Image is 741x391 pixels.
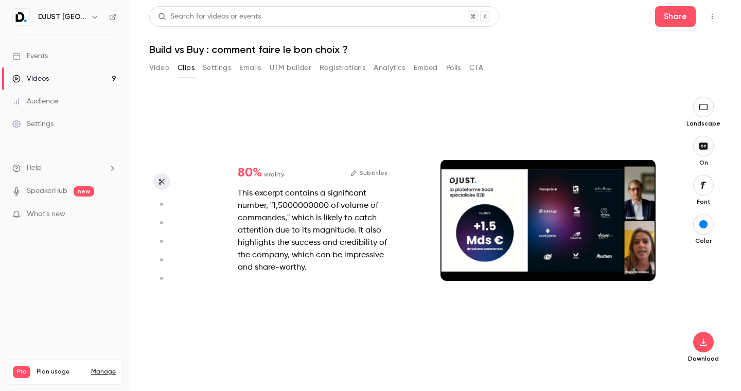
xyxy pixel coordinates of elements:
[178,60,195,76] button: Clips
[27,186,67,197] a: SpeakerHub
[38,12,86,22] h6: DJUST [GEOGRAPHIC_DATA]
[320,60,365,76] button: Registrations
[149,43,720,56] h1: Build vs Buy : comment faire le bon choix ?
[12,96,58,106] div: Audience
[13,366,30,378] span: Pro
[414,60,438,76] button: Embed
[12,163,116,173] li: help-dropdown-opener
[149,60,169,76] button: Video
[239,60,261,76] button: Emails
[12,119,54,129] div: Settings
[704,8,720,25] button: Top Bar Actions
[374,60,405,76] button: Analytics
[687,198,720,206] p: Font
[446,60,461,76] button: Polls
[37,368,85,376] span: Plan usage
[350,167,387,179] button: Subtitles
[270,60,311,76] button: UTM builder
[27,163,42,173] span: Help
[238,167,262,179] span: 80 %
[104,210,116,219] iframe: Noticeable Trigger
[13,9,29,25] img: DJUST France
[27,209,65,220] span: What's new
[264,170,284,179] span: virality
[74,186,94,197] span: new
[469,60,483,76] button: CTA
[12,51,48,61] div: Events
[91,368,116,376] a: Manage
[158,11,261,22] div: Search for videos or events
[687,354,720,363] p: Download
[687,237,720,245] p: Color
[203,60,231,76] button: Settings
[687,158,720,167] p: On
[655,6,696,27] button: Share
[12,74,49,84] div: Videos
[686,119,720,128] p: Landscape
[238,187,387,274] div: This excerpt contains a significant number, "1,5000000000 of volume of commandes," which is likel...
